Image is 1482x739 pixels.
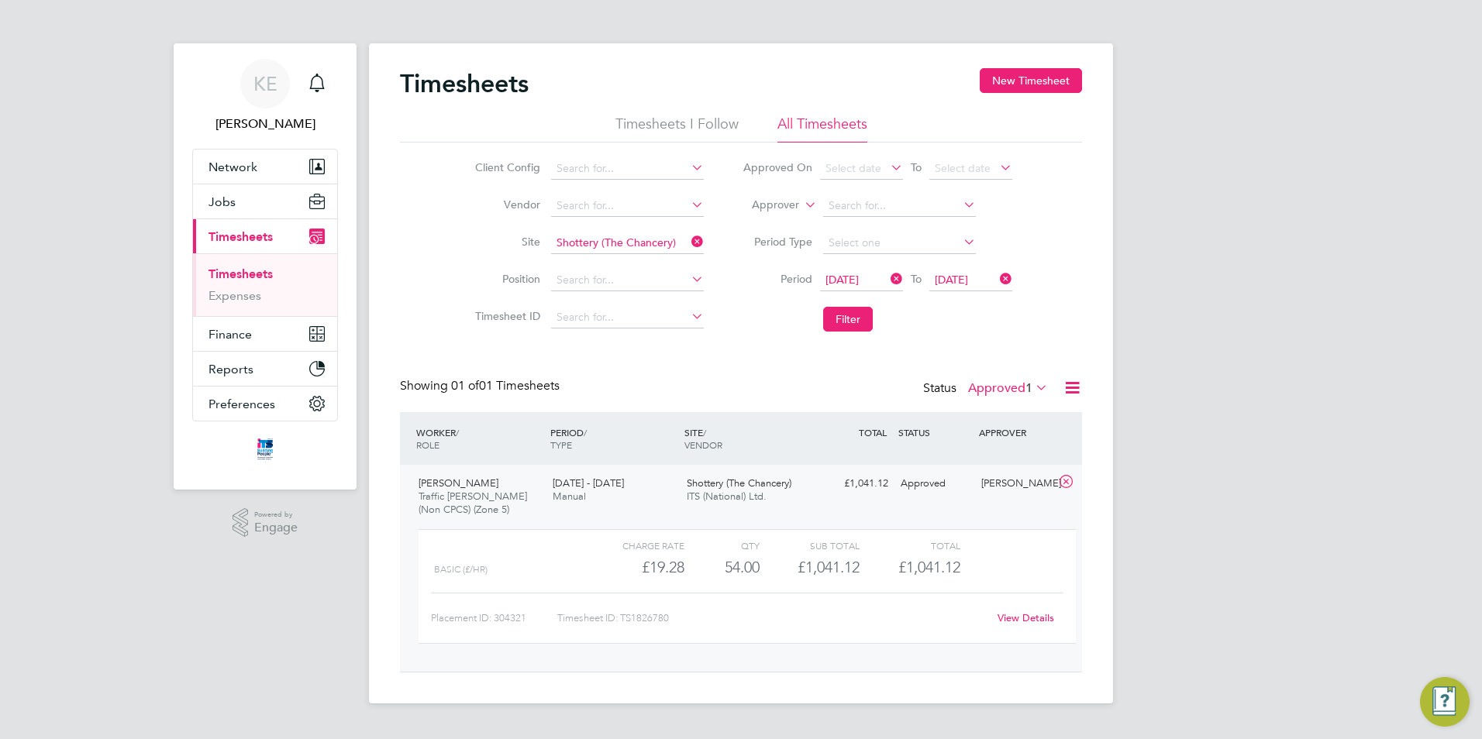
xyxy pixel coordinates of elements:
[254,521,298,534] span: Engage
[550,438,572,451] span: TYPE
[209,288,261,303] a: Expenses
[209,397,275,411] span: Preferences
[898,558,960,576] span: £1,041.12
[684,555,760,580] div: 54.00
[743,235,812,249] label: Period Type
[935,161,991,175] span: Select date
[209,160,257,174] span: Network
[777,115,867,143] li: All Timesheets
[209,327,252,342] span: Finance
[1025,380,1032,396] span: 1
[760,536,860,555] div: Sub Total
[729,198,799,213] label: Approver
[975,471,1056,497] div: [PERSON_NAME]
[557,606,987,631] div: Timesheet ID: TS1826780
[860,536,960,555] div: Total
[823,232,976,254] input: Select one
[1420,677,1470,727] button: Engage Resource Center
[209,266,273,281] a: Timesheets
[416,438,439,451] span: ROLE
[684,438,722,451] span: VENDOR
[192,115,338,133] span: Kelly Elkins
[209,194,236,209] span: Jobs
[193,219,337,253] button: Timesheets
[451,378,560,394] span: 01 Timesheets
[419,490,527,516] span: Traffic [PERSON_NAME] (Non CPCS) (Zone 5)
[894,418,975,446] div: STATUS
[419,476,498,490] span: [PERSON_NAME]
[687,476,791,490] span: Shottery (The Chancery)
[193,150,337,184] button: Network
[193,387,337,421] button: Preferences
[743,272,812,286] label: Period
[254,508,298,521] span: Powered by
[584,426,587,438] span: /
[400,68,529,99] h2: Timesheets
[980,68,1082,93] button: New Timesheet
[998,611,1054,624] a: View Details
[743,160,812,174] label: Approved On
[192,437,338,462] a: Go to home page
[209,229,273,244] span: Timesheets
[968,380,1048,396] label: Approved
[684,536,760,555] div: QTY
[935,273,968,287] span: [DATE]
[470,235,540,249] label: Site
[470,160,540,174] label: Client Config
[254,437,276,462] img: itsconstruction-logo-retina.png
[823,195,976,217] input: Search for...
[551,158,704,180] input: Search for...
[193,253,337,316] div: Timesheets
[859,426,887,438] span: TOTAL
[553,476,624,490] span: [DATE] - [DATE]
[431,606,557,631] div: Placement ID: 304321
[546,418,681,459] div: PERIOD
[192,59,338,133] a: KE[PERSON_NAME]
[193,317,337,351] button: Finance
[551,195,704,217] input: Search for...
[584,536,684,555] div: Charge rate
[703,426,706,438] span: /
[400,378,563,394] div: Showing
[174,43,357,490] nav: Main navigation
[687,490,767,503] span: ITS (National) Ltd.
[434,564,488,575] span: Basic (£/HR)
[470,272,540,286] label: Position
[975,418,1056,446] div: APPROVER
[906,157,926,177] span: To
[233,508,298,538] a: Powered byEngage
[894,471,975,497] div: Approved
[906,269,926,289] span: To
[760,555,860,580] div: £1,041.12
[253,74,277,94] span: KE
[825,273,859,287] span: [DATE]
[470,198,540,211] label: Vendor
[825,161,881,175] span: Select date
[615,115,739,143] li: Timesheets I Follow
[209,362,253,376] span: Reports
[193,352,337,386] button: Reports
[451,378,479,394] span: 01 of
[923,378,1051,400] div: Status
[456,426,459,438] span: /
[551,232,704,254] input: Search for...
[551,270,704,291] input: Search for...
[193,184,337,218] button: Jobs
[823,307,873,332] button: Filter
[551,307,704,328] input: Search for...
[814,471,894,497] div: £1,041.12
[412,418,546,459] div: WORKER
[584,555,684,580] div: £19.28
[553,490,586,503] span: Manual
[681,418,815,459] div: SITE
[470,309,540,323] label: Timesheet ID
